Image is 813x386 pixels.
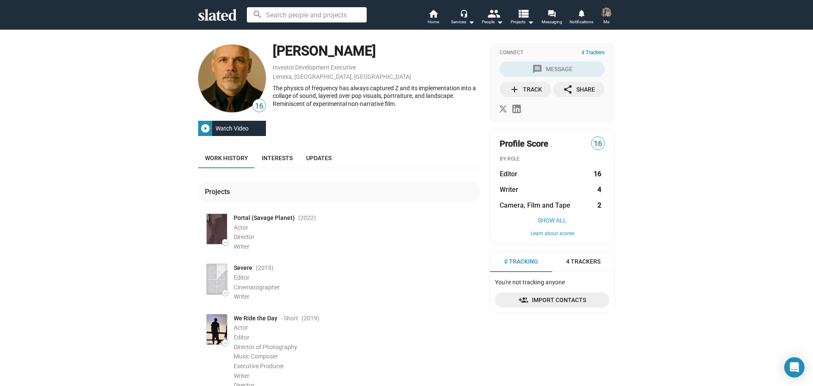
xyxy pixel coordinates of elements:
[487,7,500,19] mat-icon: people
[207,314,227,344] img: Poster: We Ride the Day
[234,214,295,222] span: Portal (Savage Planet)
[500,61,605,77] button: Message
[563,82,595,97] div: Share
[281,314,298,322] span: - Short
[596,6,617,28] button: James WatsonMe
[532,64,542,74] mat-icon: message
[234,274,249,281] span: Editor
[511,17,534,27] span: Projects
[553,82,605,97] button: Share
[222,291,228,295] span: —
[234,324,248,331] span: Actor
[532,61,572,77] div: Message
[507,8,537,27] button: Projects
[566,258,600,266] span: 4 Trackers
[295,64,356,71] a: Development Executive
[234,372,249,379] span: Writer
[466,17,476,27] mat-icon: arrow_drop_down
[495,17,505,27] mat-icon: arrow_drop_down
[500,82,551,97] button: Track
[500,156,605,163] div: BY ROLE
[495,292,609,308] a: Import Contacts
[509,84,520,94] mat-icon: add
[597,201,601,210] strong: 2
[247,7,367,22] input: Search people and projects
[460,9,467,17] mat-icon: headset_mic
[478,8,507,27] button: People
[205,155,248,161] span: Work history
[205,187,233,196] div: Projects
[198,44,266,112] img: Patrick di Santo
[234,243,249,250] span: Writer
[207,214,227,244] img: Poster: Portal (Savage Planet)
[273,73,411,80] a: Lenexa, [GEOGRAPHIC_DATA], [GEOGRAPHIC_DATA]
[509,82,542,97] div: Track
[448,8,478,27] button: Services
[234,224,248,231] span: Actor
[504,258,538,266] span: 0 Tracking
[222,341,228,345] span: —
[601,8,611,18] img: James Watson
[500,201,570,210] span: Camera, Film and Tape
[502,292,603,308] span: Import Contacts
[212,121,252,136] div: Watch Video
[234,353,278,360] span: Music Composer
[253,100,265,112] span: 16
[581,50,605,56] span: 4 Trackers
[234,293,249,300] span: Writer
[234,363,284,369] span: Executive Producer
[234,334,249,341] span: Editor
[256,264,274,272] span: (2019 )
[294,66,295,70] span: ,
[451,17,475,27] div: Services
[234,233,254,240] span: Director
[517,7,529,19] mat-icon: view_list
[255,148,299,168] a: Interests
[570,17,593,27] span: Notifications
[273,42,481,60] div: [PERSON_NAME]
[198,148,255,168] a: Work history
[500,230,605,237] button: Learn about scores
[592,138,604,150] span: 16
[234,264,252,272] span: Severe
[567,8,596,27] a: Notifications
[542,17,562,27] span: Messaging
[500,138,548,150] span: Profile Score
[207,264,227,294] img: Poster: Severe
[299,148,338,168] a: Updates
[200,123,210,133] mat-icon: play_circle_filled
[500,217,605,224] button: Show All
[298,214,316,222] span: (2022 )
[306,155,332,161] span: Updates
[548,9,556,17] mat-icon: forum
[428,8,438,19] mat-icon: home
[784,357,805,378] div: Open Intercom Messenger
[262,155,293,161] span: Interests
[603,17,609,27] span: Me
[234,284,280,291] span: Cinematographer
[222,240,228,245] span: —
[500,169,517,178] span: Editor
[301,314,319,322] span: (2019 )
[495,279,565,286] span: You're not tracking anyone
[234,344,297,350] span: Director of Photography
[597,185,601,194] strong: 4
[500,185,518,194] span: Writer
[537,8,567,27] a: Messaging
[577,9,585,17] mat-icon: notifications
[273,64,294,71] a: Investor
[198,121,266,136] button: Watch Video
[500,50,605,56] div: Connect
[273,84,481,108] div: The physics of frequency has always captured Z and its implementation into a collage of sound, la...
[594,169,601,178] strong: 16
[563,84,573,94] mat-icon: share
[428,17,439,27] span: Home
[418,8,448,27] a: Home
[525,17,536,27] mat-icon: arrow_drop_down
[234,314,277,322] span: We Ride the Day
[482,17,503,27] div: People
